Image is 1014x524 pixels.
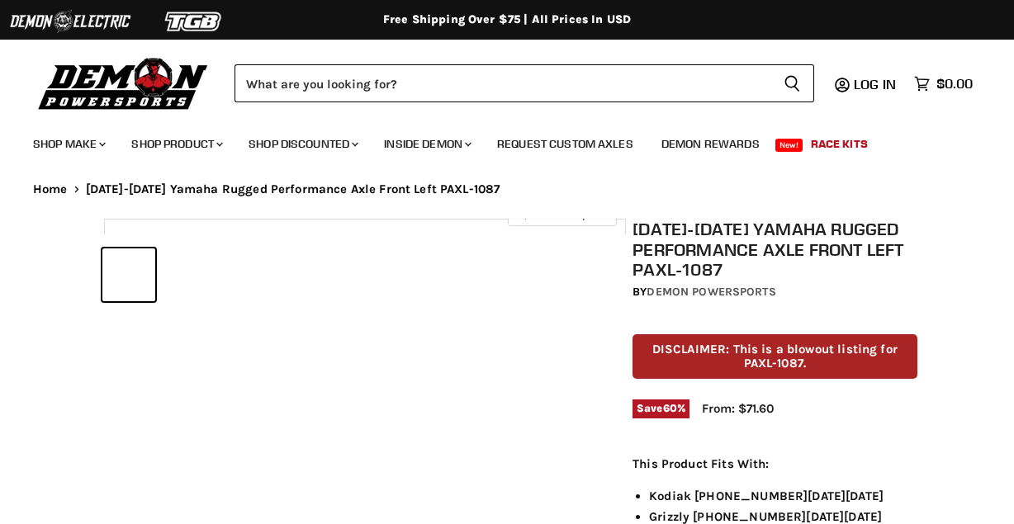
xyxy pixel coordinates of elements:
[633,219,917,280] h1: [DATE]-[DATE] Yamaha Rugged Performance Axle Front Left PAXL-1087
[102,248,155,301] button: 2003-2007 Yamaha Rugged Performance Axle Front Left PAXL-1087 thumbnail
[854,76,896,92] span: Log in
[775,139,803,152] span: New!
[372,127,481,161] a: Inside Demon
[663,402,677,414] span: 60
[21,127,116,161] a: Shop Make
[633,283,917,301] div: by
[86,182,500,196] span: [DATE]-[DATE] Yamaha Rugged Performance Axle Front Left PAXL-1087
[33,182,68,196] a: Home
[633,334,917,380] p: DISCLAIMER: This is a blowout listing for PAXL-1087.
[846,77,906,92] a: Log in
[649,127,772,161] a: Demon Rewards
[798,127,880,161] a: Race Kits
[33,54,214,112] img: Demon Powersports
[647,285,775,299] a: Demon Powersports
[516,208,608,220] span: Click to expand
[633,399,689,418] span: Save %
[235,64,770,102] input: Search
[132,6,256,37] img: TGB Logo 2
[633,454,917,474] p: This Product Fits With:
[906,72,981,96] a: $0.00
[770,64,814,102] button: Search
[236,127,368,161] a: Shop Discounted
[702,401,774,416] span: From: $71.60
[649,486,917,506] li: Kodiak [PHONE_NUMBER][DATE][DATE]
[936,76,973,92] span: $0.00
[235,64,814,102] form: Product
[8,6,132,37] img: Demon Electric Logo 2
[485,127,646,161] a: Request Custom Axles
[21,120,969,161] ul: Main menu
[119,127,233,161] a: Shop Product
